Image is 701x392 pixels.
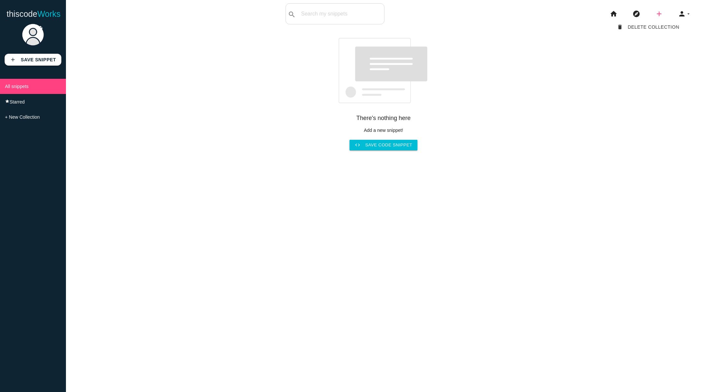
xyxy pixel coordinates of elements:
[298,7,384,21] input: Search my snippets
[5,54,61,66] a: addSave Snippet
[686,3,691,24] i: arrow_drop_down
[678,3,686,24] i: person
[10,54,16,66] i: add
[21,23,45,46] img: user.png
[350,140,418,150] a: codeSave code snippet
[21,57,56,62] b: Save Snippet
[355,140,360,150] i: code
[10,99,25,105] span: Starred
[7,3,61,24] a: thiscodeWorks
[37,9,60,18] span: Works
[5,99,10,104] i: star
[5,84,29,89] span: All snippets
[356,115,411,121] strong: There's nothing here
[655,3,663,24] i: add
[286,4,298,24] button: search
[288,4,296,25] i: search
[610,3,618,24] i: home
[338,38,429,104] img: no-code-snippets.svg
[632,3,640,24] i: explore
[612,21,685,33] a: Delete Collection
[5,114,40,120] span: + New Collection
[86,128,681,133] p: Add a new snippet!
[617,21,623,33] i: delete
